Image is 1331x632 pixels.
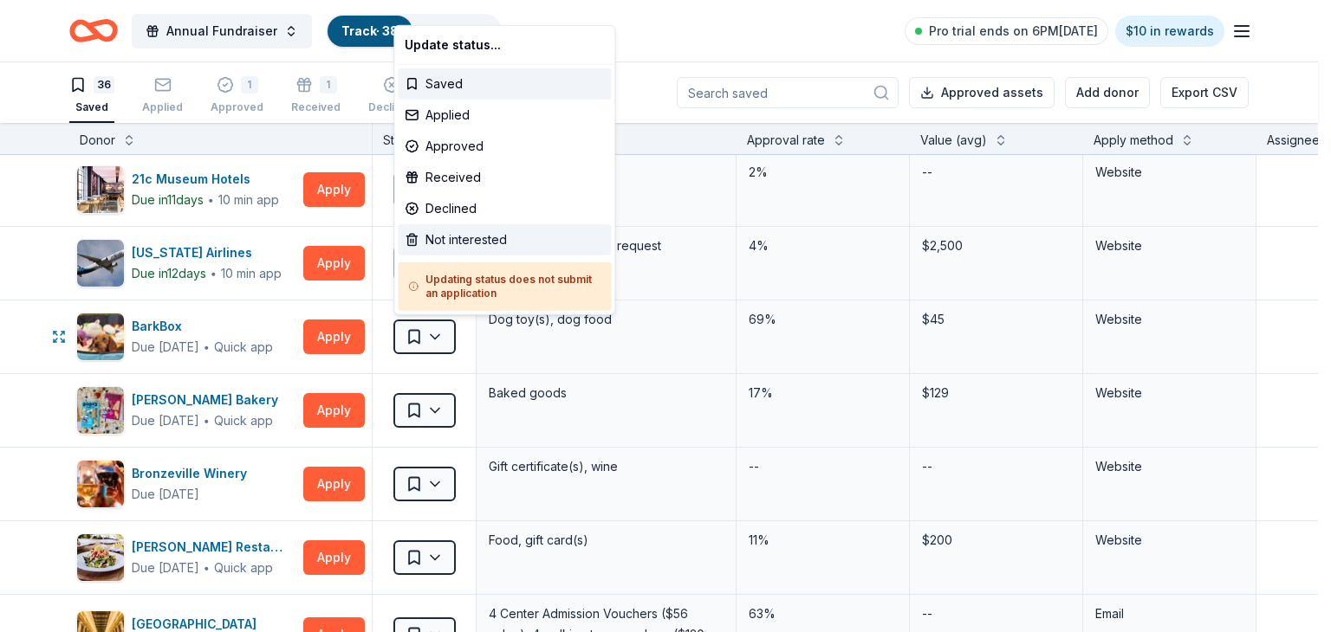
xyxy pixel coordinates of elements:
[398,100,611,131] div: Applied
[398,162,611,193] div: Received
[398,68,611,100] div: Saved
[408,273,601,300] h5: Updating status does not submit an application
[398,131,611,162] div: Approved
[398,224,611,255] div: Not interested
[398,29,611,61] div: Update status...
[398,193,611,224] div: Declined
